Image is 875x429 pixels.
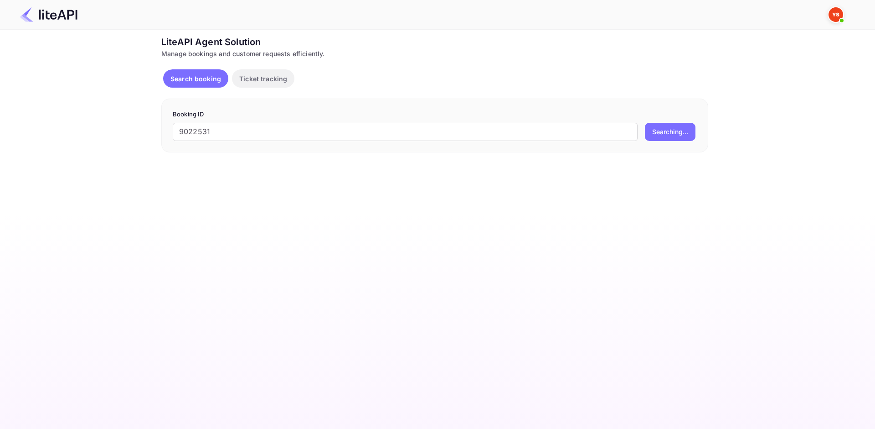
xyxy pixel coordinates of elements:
div: LiteAPI Agent Solution [161,35,708,49]
img: Yandex Support [829,7,843,22]
p: Search booking [170,74,221,84]
p: Ticket tracking [239,74,287,84]
img: LiteAPI Logo [20,7,77,22]
p: Booking ID [173,110,697,119]
button: Searching... [645,123,695,141]
div: Manage bookings and customer requests efficiently. [161,49,708,58]
input: Enter Booking ID (e.g., 63782194) [173,123,638,141]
